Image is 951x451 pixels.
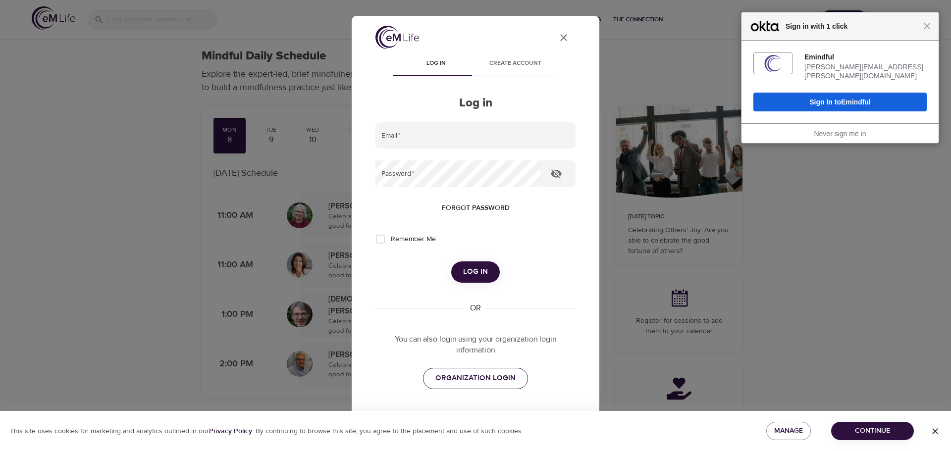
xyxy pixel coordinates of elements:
button: Sign In toEmindful [753,93,927,111]
img: logo [375,26,419,49]
span: Manage [774,425,803,437]
button: Forgot password [438,199,514,217]
div: [PERSON_NAME][EMAIL_ADDRESS][PERSON_NAME][DOMAIN_NAME] [804,62,927,80]
div: disabled tabs example [375,52,576,76]
span: ORGANIZATION LOGIN [435,372,516,385]
a: ORGANIZATION LOGIN [423,368,528,389]
p: You can also login using your organization login information [375,334,576,356]
h2: Log in [375,96,576,110]
span: Log in [402,58,470,69]
div: OR [466,302,485,314]
div: Emindful [804,52,927,61]
a: Never sign me in [814,130,866,138]
span: Emindful [841,98,871,106]
span: Remember Me [391,234,436,245]
span: Forgot password [442,202,510,214]
span: Create account [481,58,549,69]
img: fs01q2k5h0qhxEzzJ0h8 [764,55,782,72]
b: Privacy Policy [209,427,252,436]
span: Continue [839,425,906,437]
span: Sign in with 1 click [781,20,923,32]
button: Log in [451,261,500,282]
span: Log in [463,265,488,278]
button: close [552,26,576,50]
span: Close [923,22,931,30]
